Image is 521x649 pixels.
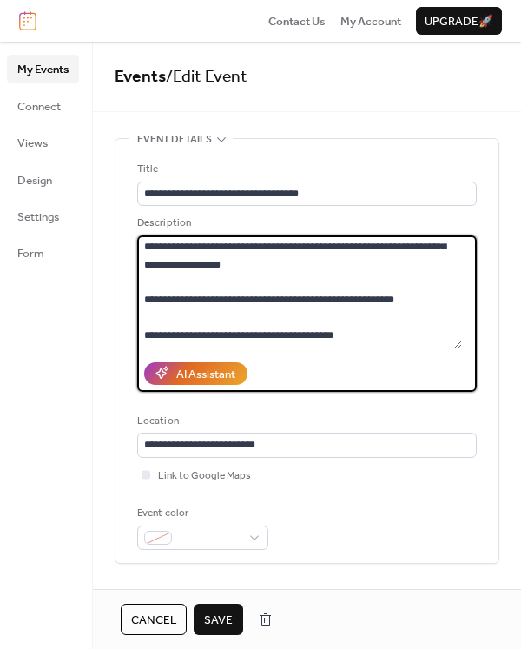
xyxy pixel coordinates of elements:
[7,129,79,156] a: Views
[268,12,326,30] a: Contact Us
[17,172,52,189] span: Design
[340,12,401,30] a: My Account
[17,61,69,78] span: My Events
[176,366,235,383] div: AI Assistant
[194,604,243,635] button: Save
[137,215,473,232] div: Description
[416,7,502,35] button: Upgrade🚀
[7,202,79,230] a: Settings
[17,98,61,116] span: Connect
[19,11,36,30] img: logo
[121,604,187,635] button: Cancel
[115,61,166,93] a: Events
[137,413,473,430] div: Location
[17,135,48,152] span: Views
[204,612,233,629] span: Save
[137,505,265,522] div: Event color
[17,245,44,262] span: Form
[158,467,251,485] span: Link to Google Maps
[7,239,79,267] a: Form
[166,61,247,93] span: / Edit Event
[425,13,493,30] span: Upgrade 🚀
[17,209,59,226] span: Settings
[137,161,473,178] div: Title
[7,55,79,83] a: My Events
[340,13,401,30] span: My Account
[131,612,176,629] span: Cancel
[268,13,326,30] span: Contact Us
[144,362,247,385] button: AI Assistant
[7,166,79,194] a: Design
[7,92,79,120] a: Connect
[137,585,211,602] span: Date and time
[137,131,212,149] span: Event details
